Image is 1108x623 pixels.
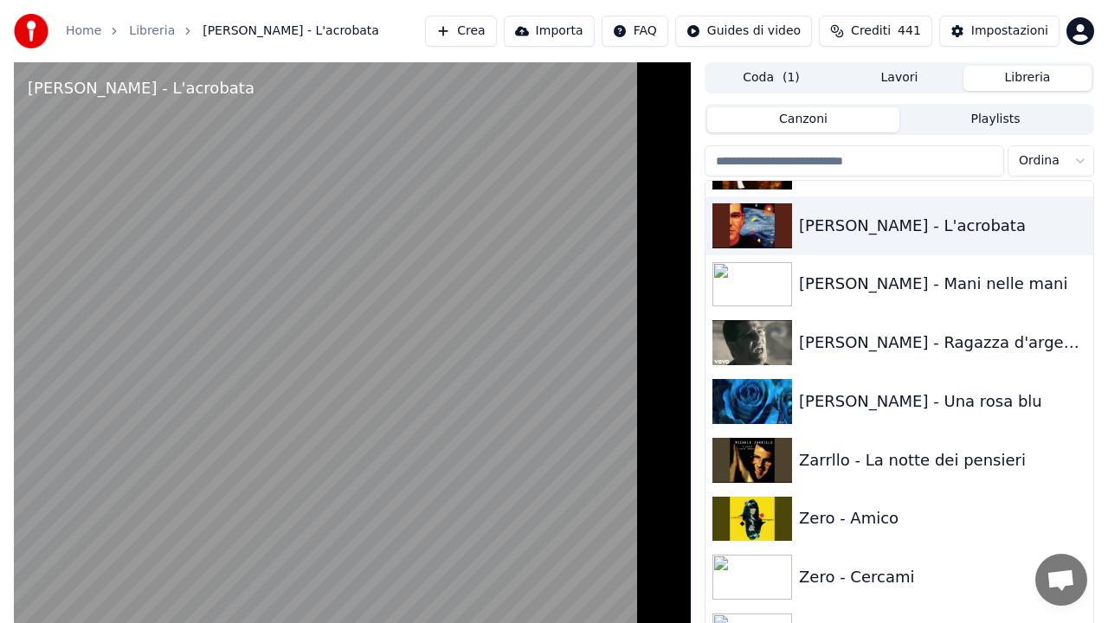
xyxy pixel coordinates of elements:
div: [PERSON_NAME] - Una rosa blu [799,389,1086,414]
div: Zero - Cercami [799,565,1086,589]
button: Crea [425,16,496,47]
button: Coda [707,66,835,91]
button: Libreria [963,66,1092,91]
button: FAQ [602,16,668,47]
button: Importa [504,16,595,47]
button: Playlists [899,107,1092,132]
button: Crediti441 [819,16,932,47]
div: [PERSON_NAME] - Mani nelle mani [799,272,1086,296]
span: 441 [898,22,921,40]
div: [PERSON_NAME] - L'acrobata [799,214,1086,238]
div: Zero - Amico [799,506,1086,530]
span: Ordina [1019,152,1060,170]
div: Aprire la chat [1035,554,1087,606]
button: Lavori [835,66,963,91]
a: Home [66,22,101,40]
button: Impostazioni [939,16,1060,47]
button: Canzoni [707,107,899,132]
span: Crediti [851,22,891,40]
span: ( 1 ) [783,69,800,87]
div: Impostazioni [971,22,1048,40]
div: [PERSON_NAME] - Ragazza d'argento [799,331,1086,355]
button: Guides di video [675,16,812,47]
div: Zarrllo - La notte dei pensieri [799,448,1086,472]
nav: breadcrumb [66,22,379,40]
div: [PERSON_NAME] - L'acrobata [28,76,254,100]
img: youka [14,14,48,48]
a: Libreria [129,22,175,40]
span: [PERSON_NAME] - L'acrobata [203,22,379,40]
